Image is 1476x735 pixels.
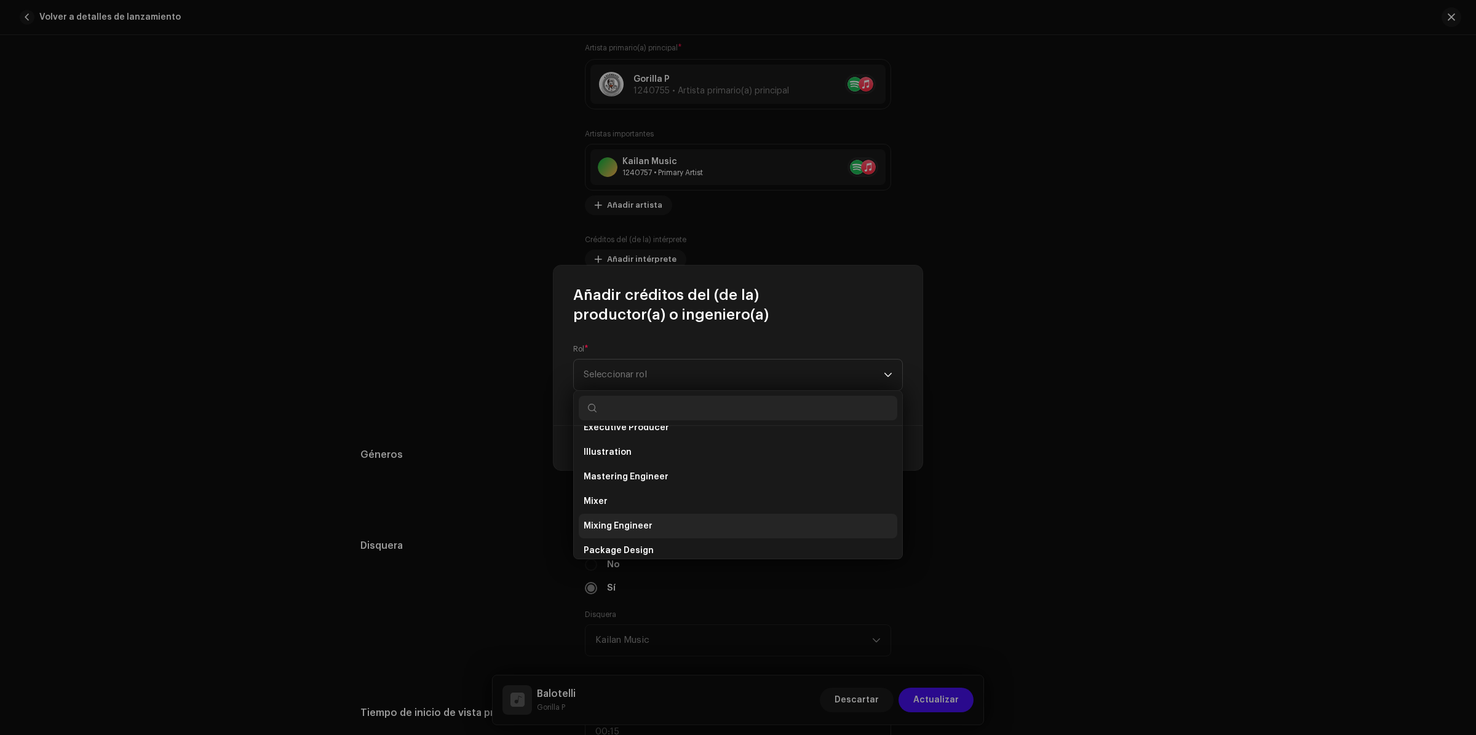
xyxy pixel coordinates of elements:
span: Mastering Engineer [584,471,669,483]
li: Mixer [579,489,897,514]
span: Executive Producer [584,422,669,434]
span: Package Design [584,544,654,557]
span: Illustration [584,446,632,458]
label: Rol [573,344,589,354]
li: Mixing Engineer [579,514,897,538]
span: Seleccionar rol [584,360,884,390]
span: Mixer [584,495,608,508]
span: Añadir créditos del (de la) productor(a) o ingeniero(a) [573,285,903,324]
li: Illustration [579,440,897,465]
span: Mixing Engineer [584,520,653,532]
li: Package Design [579,538,897,563]
li: Mastering Engineer [579,465,897,489]
li: Executive Producer [579,415,897,440]
div: dropdown trigger [884,360,892,390]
